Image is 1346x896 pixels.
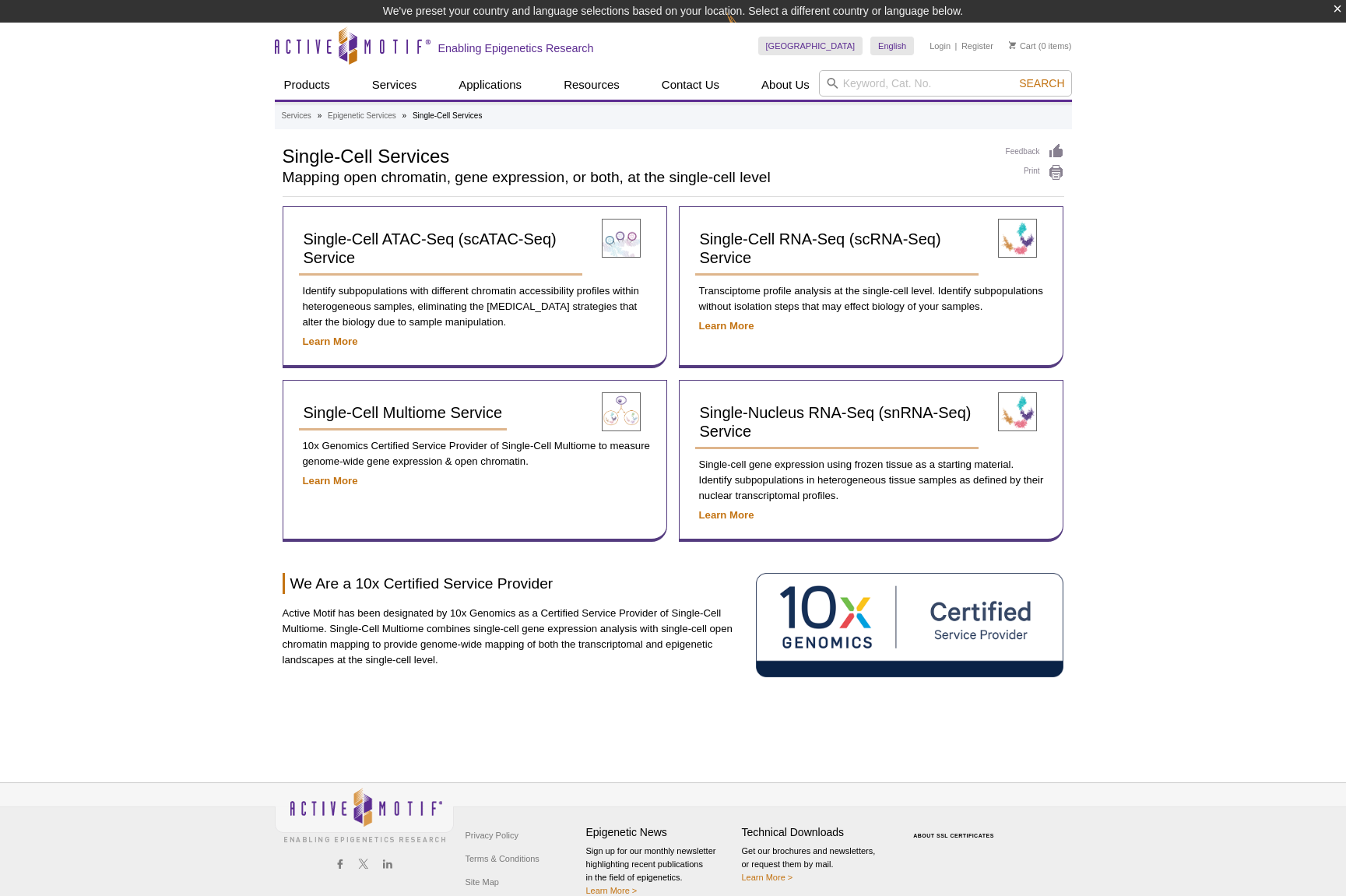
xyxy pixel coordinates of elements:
[299,396,508,430] a: Single-Cell Multiome Service​
[402,111,407,120] li: »
[742,873,793,882] a: Learn More >
[462,824,522,847] a: Privacy Policy
[318,111,322,120] li: »
[961,40,993,51] a: Register
[695,457,1047,504] p: Single-cell gene expression using frozen tissue as a starting material. Identify subpopulations i...
[742,826,890,839] h4: Technical Downloads
[1009,40,1036,51] a: Cart
[695,396,979,449] a: Single-Nucleus RNA-Seq (snRNA-Seq) Service​
[700,404,972,440] span: Single-Nucleus RNA-Seq (snRNA-Seq) Service​
[586,826,734,839] h4: Epigenetic News
[742,845,890,884] p: Get our brochures and newsletters, or request them by mail.
[328,109,396,123] a: Epigenetic Services
[438,41,594,55] h2: Enabling Epigenetics Research
[1019,77,1064,90] span: Search
[955,37,958,55] li: |
[299,438,651,469] p: 10x Genomics Certified Service Provider of Single-Cell Multiome to measure genome-wide gene expre...
[756,573,1064,677] img: 10X Genomics Certified Service Provider
[870,37,914,55] a: English
[275,70,339,100] a: Products
[283,606,744,668] p: Active Motif has been designated by 10x Genomics as a Certified Service Provider of Single-Cell M...
[699,320,754,332] a: Learn More
[283,170,990,184] h2: Mapping open chromatin, gene expression, or both, at the single-cell level
[282,109,311,123] a: Services
[586,886,638,895] a: Learn More >
[1009,41,1016,49] img: Your Cart
[758,37,863,55] a: [GEOGRAPHIC_DATA]
[695,283,1047,314] p: Transciptome profile analysis at the single-cell level. Identify subpopulations without isolation...
[998,219,1037,258] img: Single-Cell RNA-Seq (scRNA-Seq) Service
[602,392,641,431] img: Single-Cell Multiome Service​
[1014,76,1069,90] button: Search
[303,336,358,347] a: Learn More
[913,833,994,838] a: ABOUT SSL CERTIFICATES
[1006,164,1064,181] a: Print
[726,12,768,48] img: Change Here
[930,40,951,51] a: Login
[652,70,729,100] a: Contact Us
[449,70,531,100] a: Applications
[275,783,454,846] img: Active Motif,
[299,283,651,330] p: Identify subpopulations with different chromatin accessibility profiles within heterogeneous samp...
[695,223,979,276] a: Single-Cell RNA-Seq (scRNA-Seq) Service
[304,404,503,421] span: Single-Cell Multiome Service​
[462,847,543,870] a: Terms & Conditions
[819,70,1072,97] input: Keyword, Cat. No.
[283,573,744,594] h2: We Are a 10x Certified Service Provider
[1006,143,1064,160] a: Feedback
[752,70,819,100] a: About Us
[363,70,427,100] a: Services
[699,509,754,521] a: Learn More
[462,870,503,894] a: Site Map
[998,392,1037,431] img: Single-Nucleus RNA-Seq (snRNA-Seq) Service
[554,70,629,100] a: Resources
[700,230,941,266] span: Single-Cell RNA-Seq (scRNA-Seq) Service
[413,111,482,120] li: Single-Cell Services
[303,475,358,487] a: Learn More
[283,143,990,167] h1: Single-Cell Services
[1009,37,1072,55] li: (0 items)
[304,230,557,266] span: Single-Cell ATAC-Seq (scATAC-Seq) Service
[602,219,641,258] img: Single-Cell ATAC-Seq (scATAC-Seq) Service
[898,810,1014,845] table: Click to Verify - This site chose Symantec SSL for secure e-commerce and confidential communicati...
[299,223,582,276] a: Single-Cell ATAC-Seq (scATAC-Seq) Service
